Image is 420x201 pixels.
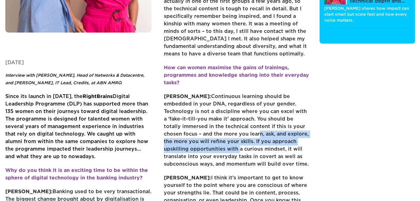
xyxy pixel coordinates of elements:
[324,5,410,24] p: [PERSON_NAME] shares how impact can start small but scale fast and how every voice matters.
[164,65,309,85] strong: How can women maximise the gains of trainings, programmes and knowledge sharing into their everyd...
[5,94,148,159] span: Since its launch in [DATE], the Digital Leadership Programme (DLP) has supported more than 135 wo...
[5,168,148,180] strong: Why do you think it is an exciting time to be within the sphere of digital technology in the bank...
[164,93,310,174] p: Continuous learning should be embedded in your DNA, regardless of your gender. Technology is not ...
[5,74,144,85] span: Interview with [PERSON_NAME], Head of Networks & Datacentre, and [PERSON_NAME], IT Lead, Credits,...
[5,59,152,72] p: [DATE]
[164,176,211,180] strong: [PERSON_NAME]:
[164,94,211,99] strong: [PERSON_NAME]:
[83,94,113,99] strong: RightBrains
[5,189,53,194] strong: [PERSON_NAME]:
